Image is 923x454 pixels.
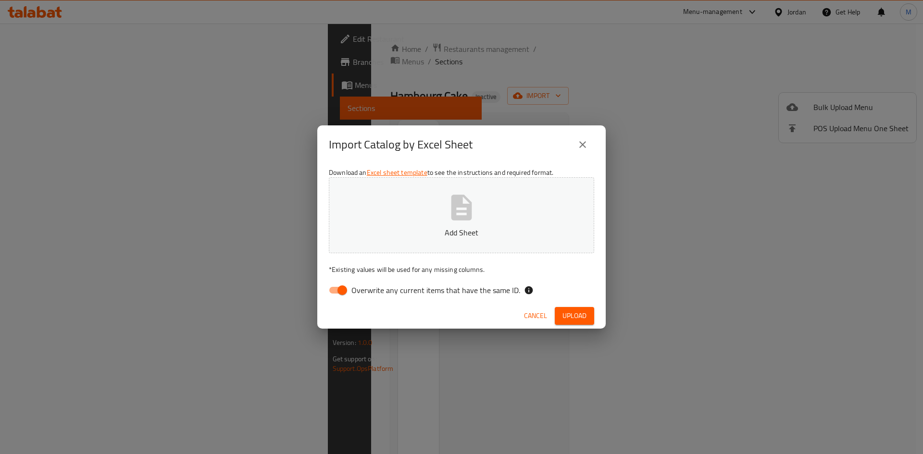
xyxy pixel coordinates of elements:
button: Cancel [520,307,551,325]
a: Excel sheet template [367,166,427,179]
span: Overwrite any current items that have the same ID. [351,284,520,296]
h2: Import Catalog by Excel Sheet [329,137,473,152]
p: Existing values will be used for any missing columns. [329,265,594,274]
div: Download an to see the instructions and required format. [317,164,606,303]
p: Add Sheet [344,227,579,238]
svg: If the overwrite option isn't selected, then the items that match an existing ID will be ignored ... [524,285,534,295]
button: Upload [555,307,594,325]
button: Add Sheet [329,177,594,253]
span: Upload [562,310,586,322]
span: Cancel [524,310,547,322]
button: close [571,133,594,156]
